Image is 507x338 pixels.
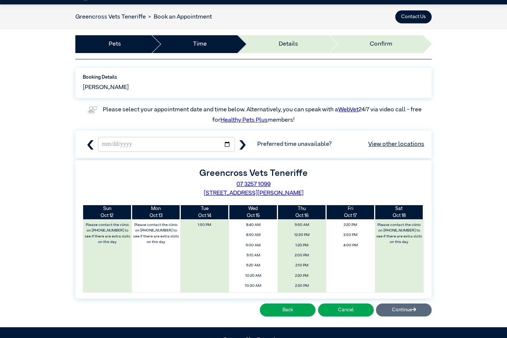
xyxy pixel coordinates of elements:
label: Please contact the clinic on [PHONE_NUMBER] to see if there are extra slots on this day [375,221,423,246]
label: Greencross Vets Teneriffe [199,169,308,178]
span: 9:00 AM [231,241,275,250]
th: Oct 12 [83,205,132,219]
span: 9:50 AM [279,221,324,229]
a: [STREET_ADDRESS][PERSON_NAME] [204,190,304,196]
span: 8:50 AM [231,231,275,239]
nav: breadcrumb [75,13,212,22]
th: Oct 18 [375,205,423,219]
span: 10:30 AM [231,282,275,290]
span: 10:20 AM [231,272,275,280]
img: vet [85,104,99,116]
span: 2:20 PM [328,221,373,229]
span: 11:10 AM [231,292,275,301]
a: View other locations [368,140,424,149]
span: 12:30 PM [279,231,324,239]
span: 9:20 AM [231,261,275,270]
span: [PERSON_NAME] [83,83,129,92]
th: Oct 13 [132,205,180,219]
span: Preferred time unavailable? [257,140,424,149]
span: 1:50 PM [182,221,227,229]
span: 1:20 PM [279,241,324,250]
th: Oct 16 [278,205,326,219]
span: 9:10 AM [231,251,275,260]
span: 2:20 PM [279,272,324,280]
span: 2:00 PM [279,251,324,260]
label: Please contact the clinic on [PHONE_NUMBER] to see if there are extra slots on this day [133,221,180,246]
li: Book an Appointment [146,13,212,22]
label: Please contact the clinic on [PHONE_NUMBER] to see if there are extra slots on this day [84,221,131,246]
span: 2:30 PM [279,282,324,290]
span: 8:40 AM [231,221,275,229]
label: Please select your appointment date and time below. Alternatively, you can speak with a 24/7 via ... [103,107,423,123]
span: 2:40 PM [279,292,324,301]
button: Contact Us [395,10,432,23]
a: Healthy Pets Plus [220,117,268,123]
span: 4:00 PM [328,241,373,250]
a: Pets [109,40,121,49]
a: Time [193,40,207,49]
button: Cancel [318,303,374,316]
th: Oct 17 [326,205,375,219]
a: Greencross Vets Teneriffe [75,14,146,20]
th: Oct 15 [229,205,278,219]
button: Back [260,303,315,316]
a: WebVet [338,107,359,113]
th: Oct 14 [180,205,229,219]
a: 07 3257 1099 [236,181,271,187]
label: Booking Details [83,74,424,81]
span: 3:50 PM [328,231,373,239]
span: 2:10 PM [279,261,324,270]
